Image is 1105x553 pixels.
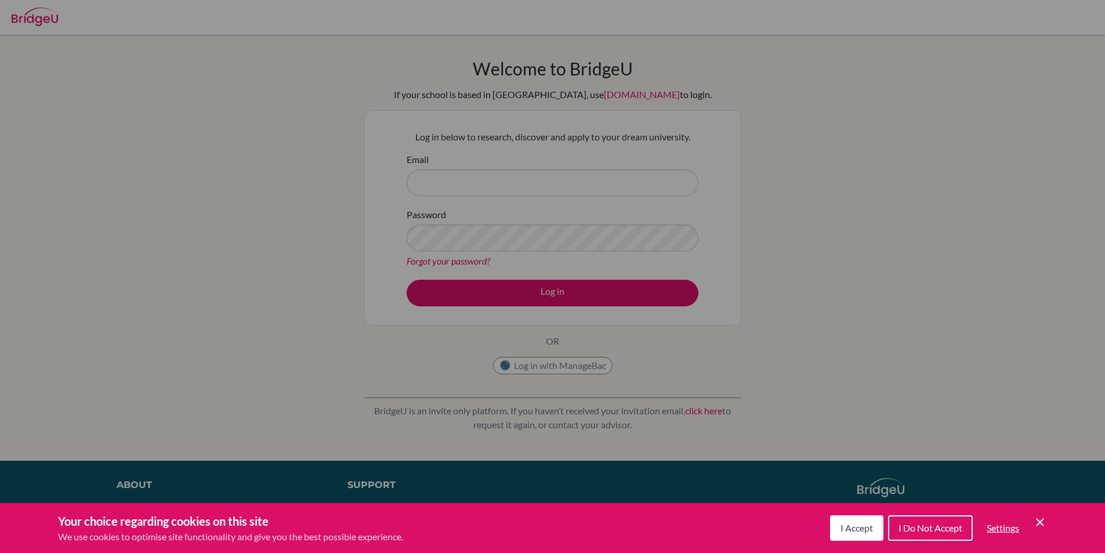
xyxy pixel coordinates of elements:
span: I Do Not Accept [899,522,962,533]
span: Settings [987,522,1019,533]
p: We use cookies to optimise site functionality and give you the best possible experience. [58,530,403,544]
span: I Accept [840,522,873,533]
button: Save and close [1033,515,1047,529]
button: I Do Not Accept [888,515,973,541]
h3: Your choice regarding cookies on this site [58,512,403,530]
button: Settings [977,516,1028,540]
button: I Accept [830,515,883,541]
